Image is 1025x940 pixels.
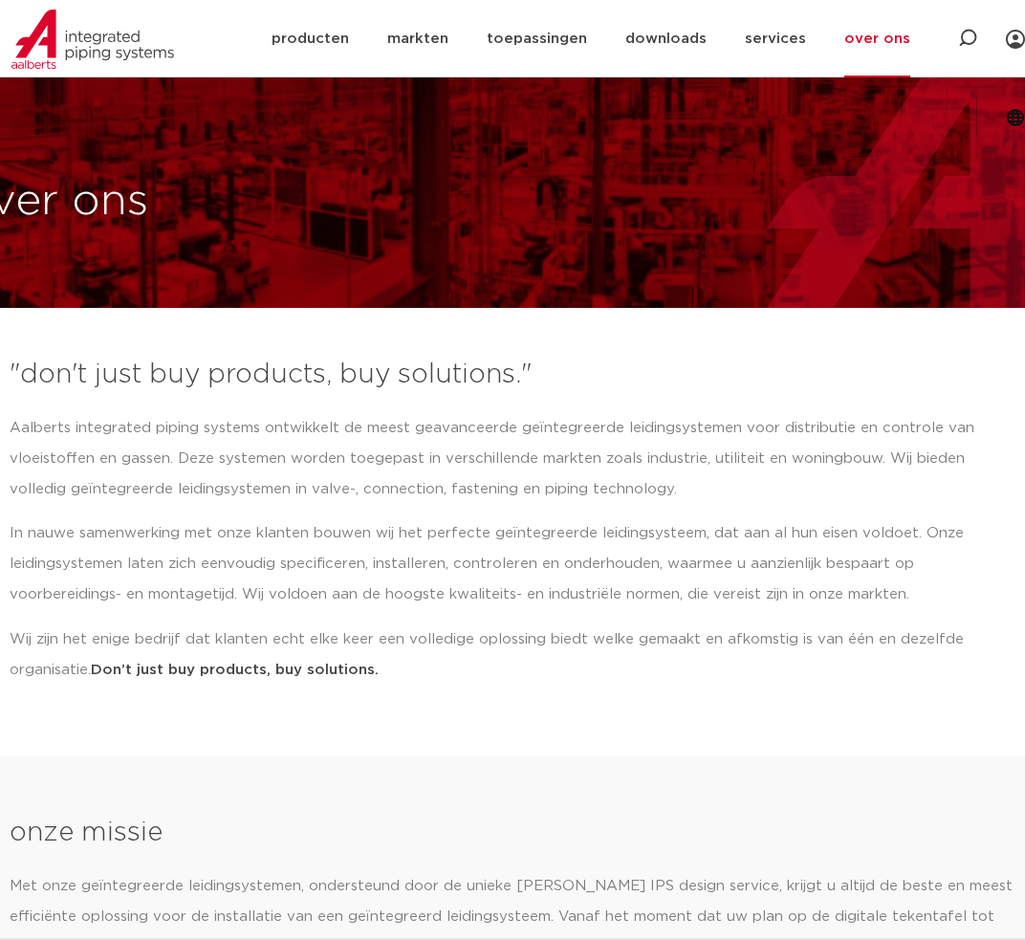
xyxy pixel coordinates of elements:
p: Wij zijn het enige bedrijf dat klanten echt elke keer een volledige oplossing biedt welke gemaakt... [10,624,1015,686]
h3: "don't just buy products, buy solutions." [10,356,1015,394]
p: In nauwe samenwerking met onze klanten bouwen wij het perfecte geïntegreerde leidingsysteem, dat ... [10,518,1015,610]
strong: Don’t just buy products, buy solutions. [91,663,379,677]
h3: onze missie [10,814,1015,852]
p: Aalberts integrated piping systems ontwikkelt de meest geavanceerde geïntegreerde leidingsystemen... [10,413,1015,505]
